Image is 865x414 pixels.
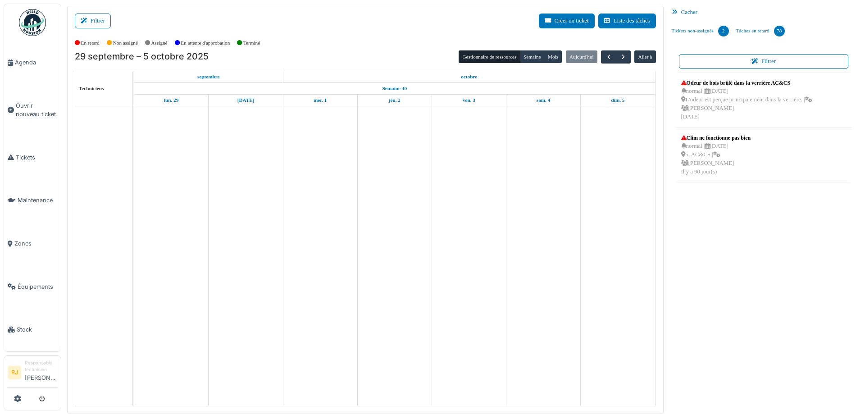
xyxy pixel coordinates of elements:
label: Terminé [243,39,260,47]
div: 2 [718,26,729,36]
span: Tickets [16,153,57,162]
button: Filtrer [75,14,111,28]
span: Agenda [15,58,57,67]
a: 30 septembre 2025 [235,95,257,106]
label: Non assigné [113,39,138,47]
a: 29 septembre 2025 [195,71,222,82]
a: Zones [4,222,61,265]
a: Tickets non-assignés [668,19,733,43]
a: Ouvrir nouveau ticket [4,84,61,136]
span: Maintenance [18,196,57,205]
div: 78 [774,26,785,36]
label: Assigné [151,39,168,47]
a: 1 octobre 2025 [459,71,479,82]
button: Aller à [634,50,656,63]
li: RJ [8,366,21,379]
button: Filtrer [679,54,849,69]
a: 5 octobre 2025 [609,95,627,106]
a: 1 octobre 2025 [311,95,329,106]
a: Stock [4,308,61,351]
span: Stock [17,325,57,334]
span: Techniciens [79,86,104,91]
a: RJ Responsable technicien[PERSON_NAME] [8,359,57,388]
span: Équipements [18,282,57,291]
a: Maintenance [4,179,61,222]
li: [PERSON_NAME] [25,359,57,386]
a: 4 octobre 2025 [534,95,552,106]
span: Zones [14,239,57,248]
div: Odeur de bois brûlé dans la verrière AC&CS [681,79,812,87]
div: Cacher [668,6,860,19]
a: Tickets [4,136,61,179]
a: Tâches en retard [733,19,788,43]
div: Clim ne fonctionne pas bien [681,134,751,142]
a: 29 septembre 2025 [162,95,181,106]
button: Mois [544,50,562,63]
div: normal | [DATE] L'odeur est perçue principalement dans la verrière. | [PERSON_NAME] [DATE] [681,87,812,122]
label: En retard [81,39,100,47]
a: 2 octobre 2025 [387,95,403,106]
a: Odeur de bois brûlé dans la verrière AC&CS normal |[DATE] L'odeur est perçue principalement dans ... [679,77,815,124]
img: Badge_color-CXgf-gQk.svg [19,9,46,36]
button: Semaine [520,50,545,63]
button: Gestionnaire de ressources [459,50,520,63]
h2: 29 septembre – 5 octobre 2025 [75,51,209,62]
a: Semaine 40 [380,83,409,94]
button: Suivant [616,50,631,64]
label: En attente d'approbation [181,39,230,47]
a: 3 octobre 2025 [460,95,478,106]
button: Aujourd'hui [566,50,597,63]
a: Agenda [4,41,61,84]
a: Équipements [4,265,61,309]
span: Ouvrir nouveau ticket [16,101,57,118]
div: normal | [DATE] 5. AC&CS | [PERSON_NAME] Il y a 90 jour(s) [681,142,751,177]
button: Précédent [601,50,616,64]
button: Créer un ticket [539,14,595,28]
button: Liste des tâches [598,14,656,28]
a: Clim ne fonctionne pas bien normal |[DATE] 5. AC&CS | [PERSON_NAME]Il y a 90 jour(s) [679,132,753,179]
div: Responsable technicien [25,359,57,373]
